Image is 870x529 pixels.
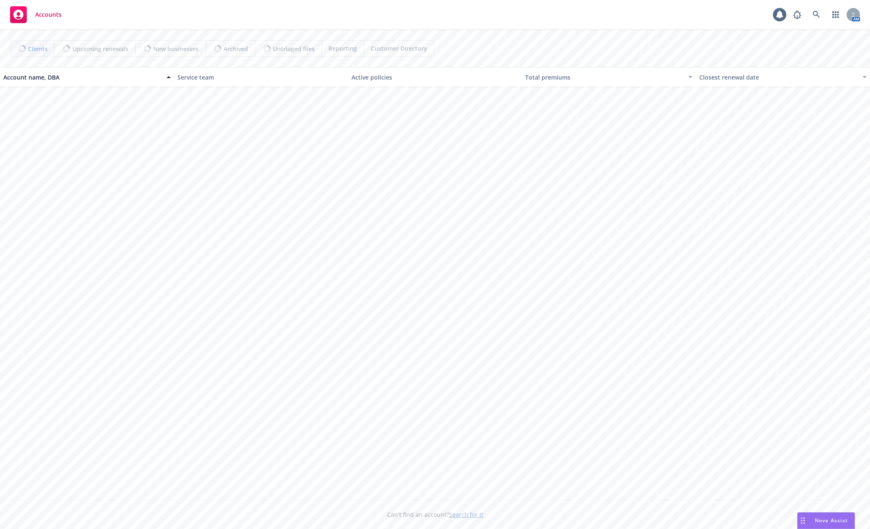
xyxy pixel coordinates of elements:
span: Untriaged files [273,44,315,53]
a: Report a Bug [789,6,806,23]
span: Nova Assist [815,517,848,524]
a: Search [808,6,825,23]
span: Customer Directory [371,44,427,53]
button: Closest renewal date [696,67,870,87]
a: Switch app [827,6,844,23]
div: Service team [177,73,345,82]
div: Closest renewal date [699,73,857,82]
span: Upcoming renewals [72,44,128,53]
span: Archived [223,44,248,53]
a: Accounts [7,3,65,26]
span: Reporting [328,44,357,53]
button: Active policies [348,67,522,87]
button: Total premiums [522,67,696,87]
button: Nova Assist [797,512,855,529]
div: Account name, DBA [3,73,162,82]
div: Drag to move [798,513,808,529]
button: Service team [174,67,348,87]
span: Accounts [35,11,62,18]
div: Active policies [352,73,519,82]
div: Total premiums [525,73,683,82]
span: Can't find an account? [387,510,483,519]
a: Search for it [449,511,483,519]
span: New businesses [153,44,199,53]
span: Clients [28,44,48,53]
